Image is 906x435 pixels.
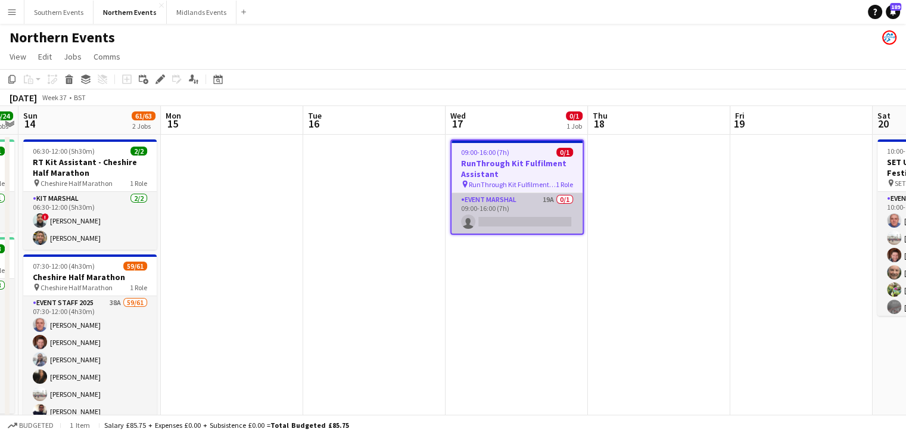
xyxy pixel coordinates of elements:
[21,117,38,130] span: 14
[10,51,26,62] span: View
[19,421,54,430] span: Budgeted
[23,110,38,121] span: Sun
[33,49,57,64] a: Edit
[890,3,901,11] span: 189
[10,29,115,46] h1: Northern Events
[130,283,147,292] span: 1 Role
[130,147,147,156] span: 2/2
[877,110,891,121] span: Sat
[876,117,891,130] span: 20
[452,193,583,234] app-card-role: Event Marshal19A0/109:00-16:00 (7h)
[104,421,349,430] div: Salary £85.75 + Expenses £0.00 + Subsistence £0.00 =
[41,283,113,292] span: Cheshire Half Marathon
[42,213,49,220] span: !
[5,49,31,64] a: View
[94,51,120,62] span: Comms
[132,111,155,120] span: 61/63
[886,5,900,19] a: 189
[566,122,582,130] div: 1 Job
[461,148,509,157] span: 09:00-16:00 (7h)
[556,180,573,189] span: 1 Role
[23,139,157,250] app-job-card: 06:30-12:00 (5h30m)2/2RT Kit Assistant - Cheshire Half Marathon Cheshire Half Marathon1 RoleKit M...
[66,421,94,430] span: 1 item
[733,117,745,130] span: 19
[591,117,608,130] span: 18
[10,92,37,104] div: [DATE]
[449,117,466,130] span: 17
[123,262,147,271] span: 59/61
[735,110,745,121] span: Fri
[38,51,52,62] span: Edit
[23,192,157,250] app-card-role: Kit Marshal2/206:30-12:00 (5h30m)![PERSON_NAME][PERSON_NAME]
[94,1,167,24] button: Northern Events
[556,148,573,157] span: 0/1
[89,49,125,64] a: Comms
[593,110,608,121] span: Thu
[469,180,556,189] span: RunThrough Kit Fulfilment Assistant
[23,157,157,178] h3: RT Kit Assistant - Cheshire Half Marathon
[59,49,86,64] a: Jobs
[132,122,155,130] div: 2 Jobs
[566,111,583,120] span: 0/1
[167,1,236,24] button: Midlands Events
[24,1,94,24] button: Southern Events
[64,51,82,62] span: Jobs
[41,179,113,188] span: Cheshire Half Marathon
[270,421,349,430] span: Total Budgeted £85.75
[74,93,86,102] div: BST
[452,158,583,179] h3: RunThrough Kit Fulfilment Assistant
[23,272,157,282] h3: Cheshire Half Marathon
[33,262,95,271] span: 07:30-12:00 (4h30m)
[450,139,584,235] app-job-card: 09:00-16:00 (7h)0/1RunThrough Kit Fulfilment Assistant RunThrough Kit Fulfilment Assistant1 RoleE...
[882,30,896,45] app-user-avatar: RunThrough Events
[6,419,55,432] button: Budgeted
[23,254,157,431] app-job-card: 07:30-12:00 (4h30m)59/61Cheshire Half Marathon Cheshire Half Marathon1 RoleEvent Staff 202538A59/...
[39,93,69,102] span: Week 37
[33,147,95,156] span: 06:30-12:00 (5h30m)
[166,110,181,121] span: Mon
[308,110,322,121] span: Tue
[130,179,147,188] span: 1 Role
[450,110,466,121] span: Wed
[164,117,181,130] span: 15
[306,117,322,130] span: 16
